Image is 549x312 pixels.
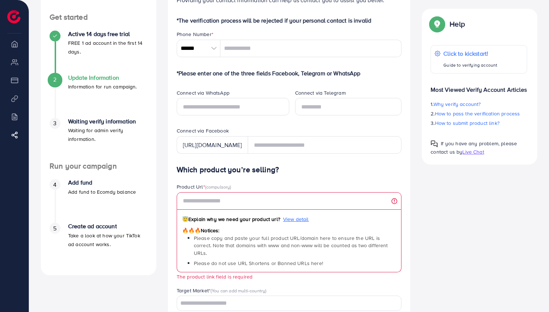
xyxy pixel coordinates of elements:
span: How to submit product link? [435,119,499,127]
div: [URL][DOMAIN_NAME] [177,136,248,154]
li: Update Information [41,74,156,118]
label: Phone Number [177,31,213,38]
p: Click to kickstart! [443,49,497,58]
p: Take a look at how your TikTok ad account works. [68,231,148,249]
li: Active 14 days free trial [41,31,156,74]
p: Add fund to Ecomdy balance [68,187,136,196]
img: Popup guide [431,140,438,147]
span: Live Chat [462,148,484,155]
li: Add fund [41,179,156,223]
span: Please do not use URL Shortens or Banned URLs here! [194,260,323,267]
p: FREE 1 ad account in the first 14 days. [68,39,148,56]
p: *Please enter one of the three fields Facebook, Telegram or WhatsApp [177,69,402,78]
img: logo [7,10,20,23]
p: Waiting for admin verify information. [68,126,148,143]
span: How to pass the verification process [435,110,520,117]
span: Explain why we need your product url? [182,216,280,223]
span: 5 [53,224,56,233]
span: Please copy and paste your full product URL/domain here to ensure the URL is correct. Note that d... [194,234,388,257]
span: If you have any problem, please contact us by [431,140,517,155]
p: 2. [431,109,527,118]
small: The product link field is required [177,273,252,280]
h4: Active 14 days free trial [68,31,148,37]
li: Waiting verify information [41,118,156,162]
iframe: Chat [518,279,544,307]
label: Product Url [177,183,231,190]
label: Target Market [177,287,267,294]
h4: Get started [41,13,156,22]
label: Connect via WhatsApp [177,89,230,96]
label: Connect via Facebook [177,127,229,134]
h4: Add fund [68,179,136,186]
img: Popup guide [431,17,444,31]
p: Most Viewed Verify Account Articles [431,79,527,94]
span: Notices: [182,227,220,234]
span: Why verify account? [434,100,481,108]
span: View detail [283,216,309,223]
span: 🔥🔥🔥 [182,227,201,234]
h4: Which product you’re selling? [177,165,402,174]
span: 3 [53,119,56,127]
li: Create ad account [41,223,156,266]
p: Information for run campaign. [68,82,137,91]
span: (You can add multi-country) [211,287,266,294]
h4: Create ad account [68,223,148,230]
span: (compulsory) [205,183,231,190]
p: 3. [431,119,527,127]
h4: Waiting verify information [68,118,148,125]
label: Connect via Telegram [295,89,346,96]
div: Search for option [177,296,402,311]
p: Help [450,20,465,28]
p: Guide to verifying account [443,61,497,70]
span: 4 [53,181,56,189]
input: Search for option [178,298,392,309]
p: *The verification process will be rejected if your personal contact is invalid [177,16,402,25]
span: 2 [53,75,56,84]
h4: Update Information [68,74,137,81]
p: 1. [431,100,527,108]
span: 😇 [182,216,188,223]
h4: Run your campaign [41,162,156,171]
